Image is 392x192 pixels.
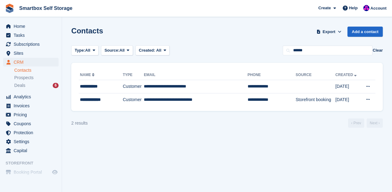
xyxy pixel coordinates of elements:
a: Created [335,73,358,77]
a: Previous [348,118,364,128]
a: Smartbox Self Storage [17,3,75,13]
a: Next [367,118,383,128]
a: Add a contact [347,27,383,37]
th: Email [144,70,248,80]
a: Contacts [14,67,59,73]
span: Tasks [14,31,51,40]
a: menu [3,128,59,137]
a: Preview store [51,169,59,176]
span: Coupons [14,119,51,128]
a: menu [3,58,59,66]
span: All [156,48,161,53]
a: menu [3,40,59,49]
span: Type: [75,47,85,53]
nav: Page [347,118,384,128]
span: Export [323,29,335,35]
span: Help [349,5,358,11]
span: CRM [14,58,51,66]
a: Prospects [14,75,59,81]
a: menu [3,101,59,110]
td: [DATE] [335,80,361,93]
span: Home [14,22,51,31]
span: Analytics [14,92,51,101]
span: Account [370,5,386,11]
a: menu [3,49,59,58]
a: Name [80,73,96,77]
span: Invoices [14,101,51,110]
span: Prospects [14,75,33,81]
a: menu [3,22,59,31]
a: menu [3,168,59,177]
a: menu [3,146,59,155]
td: Storefront booking [296,93,335,106]
button: Type: All [71,45,99,56]
span: Pricing [14,110,51,119]
button: Created: All [135,45,170,56]
button: Clear [372,47,383,53]
span: All [85,47,90,53]
button: Source: All [101,45,133,56]
a: menu [3,137,59,146]
div: 2 results [71,120,88,126]
span: Capital [14,146,51,155]
a: Deals 6 [14,82,59,89]
span: Booking Portal [14,168,51,177]
a: menu [3,110,59,119]
a: menu [3,92,59,101]
td: Customer [123,80,144,93]
th: Source [296,70,335,80]
span: Created: [139,48,155,53]
a: menu [3,119,59,128]
span: Subscriptions [14,40,51,49]
img: stora-icon-8386f47178a22dfd0bd8f6a31ec36ba5ce8667c1dd55bd0f319d3a0aa187defe.svg [5,4,14,13]
span: Settings [14,137,51,146]
td: Customer [123,93,144,106]
td: [DATE] [335,93,361,106]
span: All [120,47,125,53]
a: menu [3,31,59,40]
th: Phone [248,70,296,80]
span: Create [318,5,331,11]
span: Deals [14,83,25,88]
button: Export [315,27,342,37]
th: Type [123,70,144,80]
div: 6 [53,83,59,88]
span: Source: [104,47,119,53]
span: Protection [14,128,51,137]
h1: Contacts [71,27,103,35]
span: Sites [14,49,51,58]
img: Sam Austin [363,5,369,11]
span: Storefront [6,160,62,166]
